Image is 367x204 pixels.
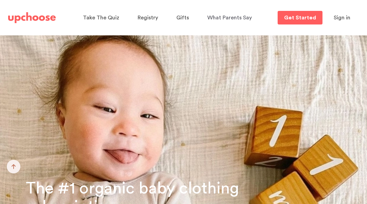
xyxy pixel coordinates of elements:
[284,15,316,20] p: Get Started
[325,11,359,24] button: Sign in
[83,11,121,24] a: Take The Quiz
[176,15,189,20] span: Gifts
[83,15,119,20] span: Take The Quiz
[8,12,56,23] img: UpChoose
[138,11,160,24] a: Registry
[207,11,254,24] a: What Parents Say
[207,15,252,20] span: What Parents Say
[334,15,350,20] span: Sign in
[176,11,191,24] a: Gifts
[278,11,322,24] a: Get Started
[8,11,56,25] a: UpChoose
[138,15,158,20] span: Registry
